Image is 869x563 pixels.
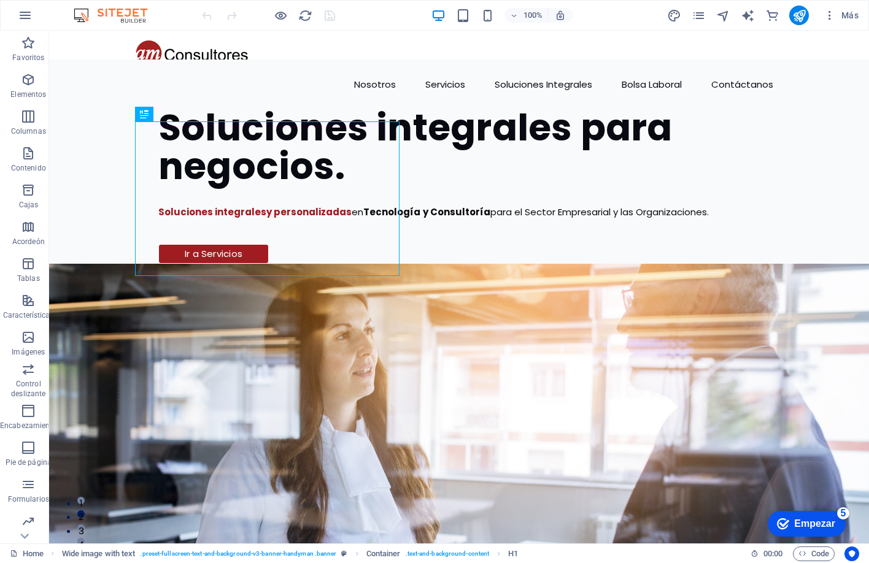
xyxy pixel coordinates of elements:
[666,8,681,23] button: design
[3,311,54,320] font: Características
[751,546,783,561] h6: Session time
[667,9,681,23] i: Design (Ctrl+Alt+Y)
[508,546,518,561] span: Click to select. Double-click to edit
[19,201,39,209] font: Cajas
[406,546,490,561] span: . text-and-background-content
[62,546,136,561] span: Click to select. Double-click to edit
[12,237,45,246] font: Acordeón
[789,6,809,25] button: publish
[6,6,84,32] div: Empezar Quedan 5 elementos, 0 % completado
[12,348,45,356] font: Imágenes
[341,550,347,557] i: This element is a customizable preset
[798,546,829,561] span: Code
[844,546,859,561] button: Usercentrics
[740,8,755,23] button: text_generator
[17,274,40,283] font: Tablas
[819,6,863,25] button: Más
[555,10,566,21] i: On resize automatically adjust zoom level to fit chosen device.
[765,9,779,23] i: Commerce
[10,90,46,99] font: Elementos
[765,8,779,23] button: commerce
[273,8,288,23] button: Click here to leave preview mode and continue editing
[11,127,46,136] font: Columnas
[741,9,755,23] i: AI Writer
[793,546,835,561] button: Code
[763,546,782,561] span: 00 00
[12,53,44,62] font: Favoritos
[298,8,312,23] button: reload
[523,10,543,20] font: 100%
[366,546,401,561] span: Click to select. Double-click to edit
[692,9,706,23] i: Pages (Ctrl+Alt+S)
[11,164,46,172] font: Contenido
[691,8,706,23] button: pages
[11,380,45,398] font: Control deslizante
[8,495,49,504] font: Formularios
[6,458,52,467] font: Pie de página
[716,8,730,23] button: navigator
[298,9,312,23] i: Reload page
[792,9,806,23] i: Publish
[79,3,85,13] font: 5
[716,9,730,23] i: Navigator
[504,8,548,23] button: 100%
[10,546,44,561] a: Click to cancel selection. Double-click to open Pages
[62,546,519,561] nav: breadcrumb
[841,10,859,20] font: Más
[140,546,336,561] span: . preset-fullscreen-text-and-background-v3-banner-handyman .banner
[71,8,163,23] img: Editor Logo
[772,549,774,558] span: :
[33,13,74,24] font: Empezar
